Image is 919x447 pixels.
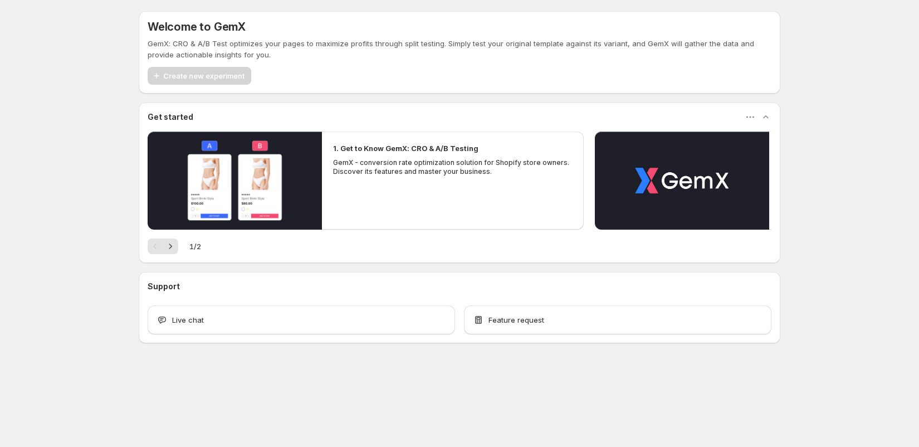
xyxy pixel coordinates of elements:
nav: Pagination [148,239,178,254]
h3: Get started [148,111,193,123]
h2: 1. Get to Know GemX: CRO & A/B Testing [333,143,478,154]
button: Play video [595,132,769,230]
h5: Welcome to GemX [148,20,246,33]
button: Next [163,239,178,254]
span: Live chat [172,314,204,325]
h3: Support [148,281,180,292]
span: Feature request [488,314,544,325]
button: Play video [148,132,322,230]
p: GemX: CRO & A/B Test optimizes your pages to maximize profits through split testing. Simply test ... [148,38,771,60]
span: 1 / 2 [189,241,201,252]
p: GemX - conversion rate optimization solution for Shopify store owners. Discover its features and ... [333,158,573,176]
